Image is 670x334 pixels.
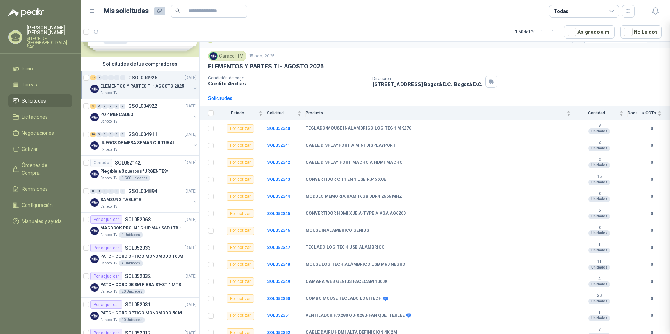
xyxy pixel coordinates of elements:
[27,25,72,35] p: [PERSON_NAME] [PERSON_NAME]
[27,36,72,49] p: SITECH DE [GEOGRAPHIC_DATA] SAS
[8,78,72,91] a: Tareas
[22,201,53,209] span: Configuración
[154,7,165,15] span: 64
[8,182,72,196] a: Remisiones
[104,6,149,16] h1: Mis solicitudes
[175,8,180,13] span: search
[22,113,48,121] span: Licitaciones
[8,110,72,124] a: Licitaciones
[22,97,46,105] span: Solicitudes
[22,129,54,137] span: Negociaciones
[22,161,66,177] span: Órdenes de Compra
[8,199,72,212] a: Configuración
[22,65,33,72] span: Inicio
[554,7,568,15] div: Todas
[8,126,72,140] a: Negociaciones
[8,142,72,156] a: Cotizar
[8,215,72,228] a: Manuales y ayuda
[22,81,37,89] span: Tareas
[8,159,72,180] a: Órdenes de Compra
[8,94,72,107] a: Solicitudes
[8,8,44,17] img: Logo peakr
[22,217,62,225] span: Manuales y ayuda
[22,185,48,193] span: Remisiones
[8,62,72,75] a: Inicio
[22,145,38,153] span: Cotizar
